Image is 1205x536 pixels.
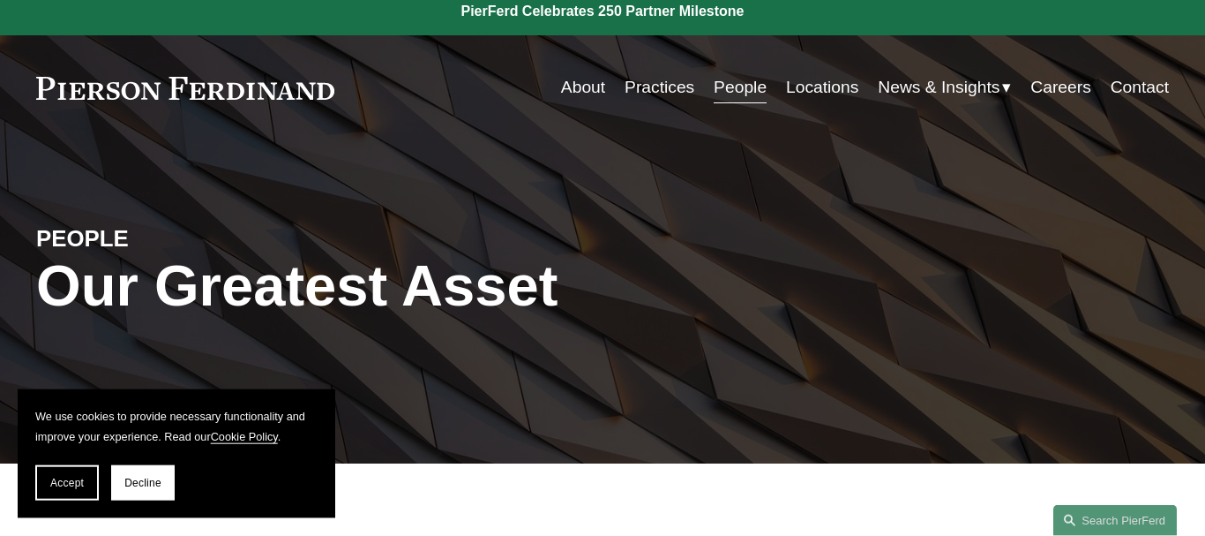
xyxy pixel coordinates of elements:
p: We use cookies to provide necessary functionality and improve your experience. Read our . [35,407,318,448]
button: Decline [111,465,175,501]
a: Contact [1111,71,1169,105]
a: Locations [786,71,858,105]
a: Careers [1030,71,1091,105]
a: Practices [625,71,694,105]
span: Decline [124,477,161,489]
a: Search this site [1053,505,1177,536]
button: Accept [35,465,99,501]
section: Cookie banner [18,389,335,518]
a: About [561,71,605,105]
a: folder dropdown [878,71,1011,105]
a: People [714,71,767,105]
h1: Our Greatest Asset [36,253,791,320]
h4: PEOPLE [36,224,319,253]
span: News & Insights [878,72,999,103]
span: Accept [50,477,84,489]
a: Cookie Policy [211,430,278,443]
